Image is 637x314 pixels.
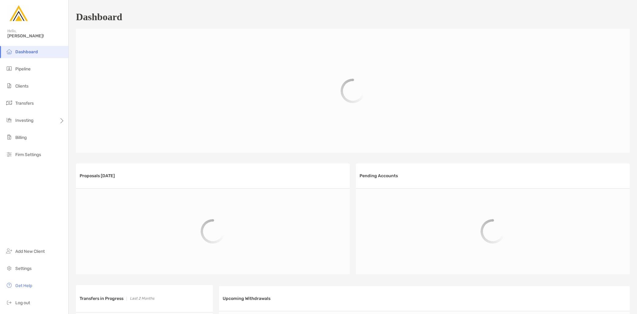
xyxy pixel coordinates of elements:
[6,65,13,72] img: pipeline icon
[76,11,122,23] h1: Dashboard
[360,173,398,178] h3: Pending Accounts
[6,133,13,141] img: billing icon
[15,84,28,89] span: Clients
[15,152,41,157] span: Firm Settings
[15,300,30,305] span: Log out
[6,99,13,107] img: transfers icon
[15,266,32,271] span: Settings
[15,118,33,123] span: Investing
[223,296,270,301] h3: Upcoming Withdrawals
[80,296,123,301] h3: Transfers in Progress
[6,48,13,55] img: dashboard icon
[130,295,154,302] p: Last 2 Months
[15,66,31,72] span: Pipeline
[6,116,13,124] img: investing icon
[15,135,27,140] span: Billing
[6,82,13,89] img: clients icon
[15,49,38,54] span: Dashboard
[6,282,13,289] img: get-help icon
[6,299,13,306] img: logout icon
[6,151,13,158] img: firm-settings icon
[6,264,13,272] img: settings icon
[6,247,13,255] img: add_new_client icon
[7,33,65,39] span: [PERSON_NAME]!
[80,173,115,178] h3: Proposals [DATE]
[7,2,29,24] img: Zoe Logo
[15,249,45,254] span: Add New Client
[15,283,32,288] span: Get Help
[15,101,34,106] span: Transfers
